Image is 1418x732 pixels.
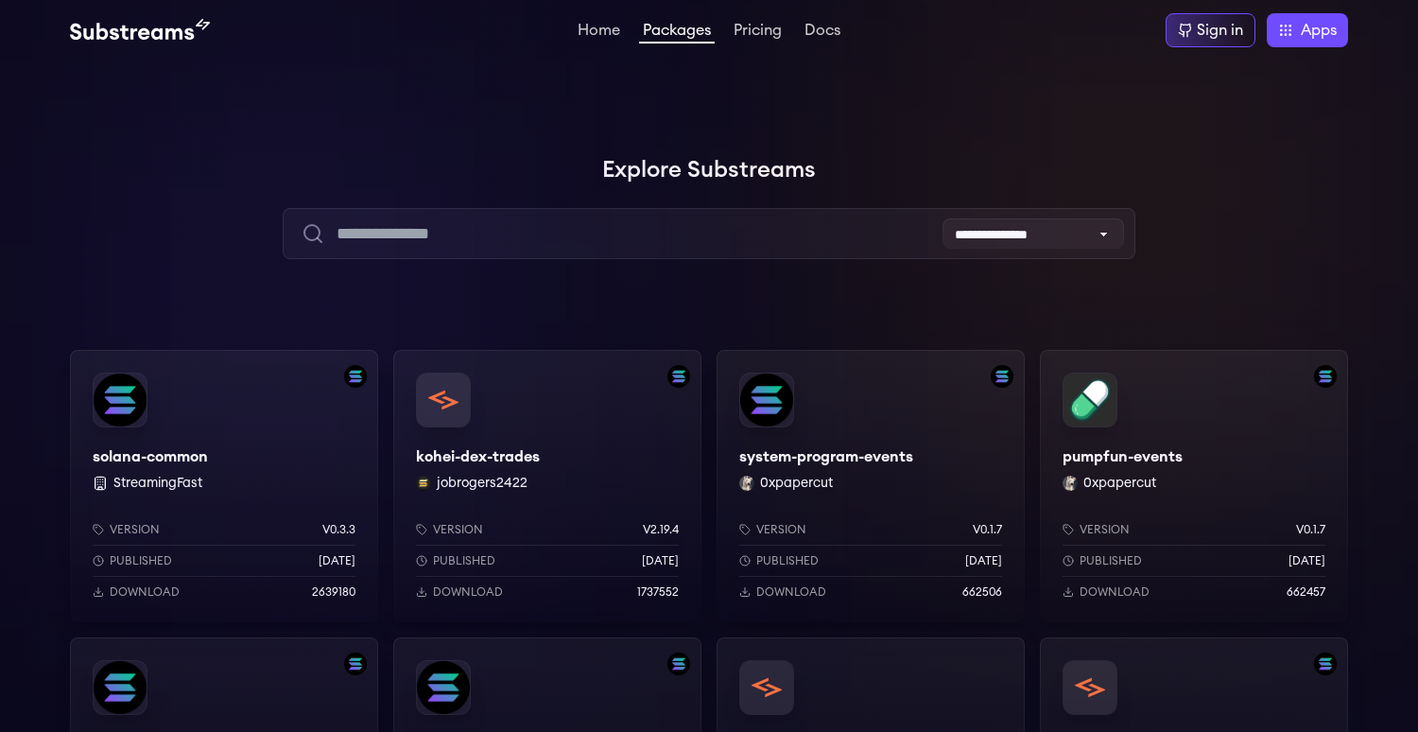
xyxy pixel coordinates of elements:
span: Apps [1301,19,1337,42]
p: Published [756,553,819,568]
p: Version [110,522,160,537]
p: 2639180 [312,584,355,600]
p: v2.19.4 [643,522,679,537]
h1: Explore Substreams [70,151,1348,189]
a: Packages [639,23,715,44]
img: Substream's logo [70,19,210,42]
p: Published [433,553,495,568]
div: Sign in [1197,19,1243,42]
img: Filter by solana network [344,365,367,388]
a: Docs [801,23,844,42]
p: Published [1080,553,1142,568]
img: Filter by solana network [667,653,690,675]
p: Download [433,584,503,600]
a: Pricing [730,23,786,42]
a: Sign in [1166,13,1255,47]
p: v0.1.7 [973,522,1002,537]
a: Home [574,23,624,42]
a: Filter by solana networkkohei-dex-tradeskohei-dex-tradesjobrogers2422 jobrogers2422Versionv2.19.4... [393,350,701,622]
p: v0.1.7 [1296,522,1325,537]
p: Download [110,584,180,600]
p: [DATE] [965,553,1002,568]
p: [DATE] [1288,553,1325,568]
p: Version [433,522,483,537]
p: Published [110,553,172,568]
p: [DATE] [642,553,679,568]
button: jobrogers2422 [437,474,527,493]
p: Version [756,522,806,537]
button: 0xpapercut [760,474,833,493]
img: Filter by solana network [1314,653,1337,675]
button: StreamingFast [113,474,202,493]
img: Filter by solana network [991,365,1013,388]
img: Filter by solana network [344,653,367,675]
a: Filter by solana networkpumpfun-eventspumpfun-events0xpapercut 0xpapercutVersionv0.1.7Published[D... [1040,350,1348,622]
p: Version [1080,522,1130,537]
p: [DATE] [319,553,355,568]
a: Filter by solana networksystem-program-eventssystem-program-events0xpapercut 0xpapercutVersionv0.... [717,350,1025,622]
p: Download [1080,584,1150,600]
a: Filter by solana networksolana-commonsolana-common StreamingFastVersionv0.3.3Published[DATE]Downl... [70,350,378,622]
p: 662457 [1287,584,1325,600]
p: Download [756,584,826,600]
p: 662506 [962,584,1002,600]
img: Filter by solana network [1314,365,1337,388]
img: Filter by solana network [667,365,690,388]
p: 1737552 [637,584,679,600]
p: v0.3.3 [322,522,355,537]
button: 0xpapercut [1083,474,1156,493]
